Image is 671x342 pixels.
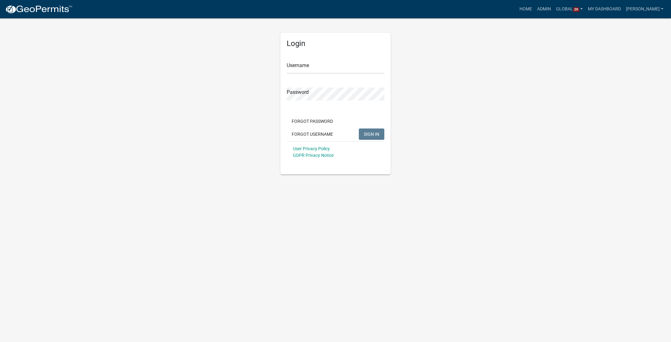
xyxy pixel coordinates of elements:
[517,3,535,15] a: Home
[359,128,384,140] button: SIGN IN
[573,7,579,12] span: 29
[293,146,330,151] a: User Privacy Policy
[364,131,379,136] span: SIGN IN
[287,128,338,140] button: Forgot Username
[287,116,338,127] button: Forgot Password
[535,3,553,15] a: Admin
[293,153,334,158] a: GDPR Privacy Notice
[287,39,384,48] h5: Login
[585,3,623,15] a: My Dashboard
[623,3,666,15] a: [PERSON_NAME]
[553,3,586,15] a: Global29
